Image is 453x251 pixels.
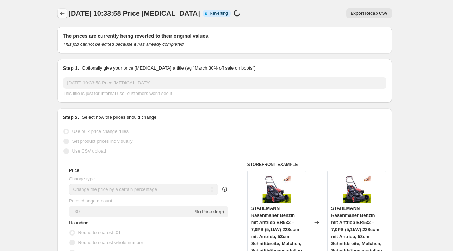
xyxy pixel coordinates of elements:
[346,8,392,18] button: Export Recap CSV
[82,65,255,72] p: Optionally give your price [MEDICAL_DATA] a title (eg "March 30% off sale on boots")
[63,41,185,47] i: This job cannot be edited because it has already completed.
[247,162,386,167] h6: STOREFRONT EXAMPLE
[262,175,291,203] img: 71ii8bAJ3cL_80x.jpg
[210,11,228,16] span: Reverting
[221,186,228,193] div: help
[72,129,129,134] span: Use bulk price change rules
[350,11,387,16] span: Export Recap CSV
[69,168,79,173] h3: Price
[63,77,386,89] input: 30% off holiday sale
[69,198,112,204] span: Price change amount
[63,114,79,121] h2: Step 2.
[195,209,224,214] span: % (Price drop)
[63,65,79,72] h2: Step 1.
[72,148,106,154] span: Use CSV upload
[343,175,371,203] img: 71ii8bAJ3cL_80x.jpg
[63,32,386,39] h2: The prices are currently being reverted to their original values.
[69,206,193,217] input: -15
[69,220,89,225] span: Rounding
[72,139,133,144] span: Set product prices individually
[69,9,200,17] span: [DATE] 10:33:58 Price [MEDICAL_DATA]
[63,91,172,96] span: This title is just for internal use, customers won't see it
[69,176,95,181] span: Change type
[78,240,143,245] span: Round to nearest whole number
[82,114,156,121] p: Select how the prices should change
[78,230,121,235] span: Round to nearest .01
[57,8,67,18] button: Price change jobs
